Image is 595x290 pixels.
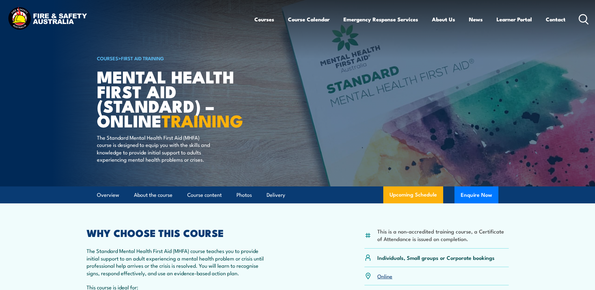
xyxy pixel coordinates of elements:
[97,134,211,163] p: The Standard Mental Health First Aid (MHFA) course is designed to equip you with the skills and k...
[97,55,118,62] a: COURSES
[134,187,173,203] a: About the course
[236,187,252,203] a: Photos
[343,11,418,28] a: Emergency Response Services
[267,187,285,203] a: Delivery
[97,69,252,128] h1: Mental Health First Aid (Standard) – Online
[546,11,566,28] a: Contact
[87,228,270,237] h2: WHY CHOOSE THIS COURSE
[454,186,498,203] button: Enquire Now
[121,55,164,62] a: First Aid Training
[383,186,443,203] a: Upcoming Schedule
[87,247,270,277] p: The Standard Mental Health First Aid (MHFA) course teaches you to provide initial support to an a...
[254,11,274,28] a: Courses
[377,228,509,242] li: This is a non-accredited training course, a Certificate of Attendance is issued on completion.
[497,11,532,28] a: Learner Portal
[97,187,119,203] a: Overview
[288,11,330,28] a: Course Calendar
[162,107,243,133] strong: TRAINING
[187,187,222,203] a: Course content
[377,272,392,280] a: Online
[377,254,495,261] p: Individuals, Small groups or Corporate bookings
[469,11,483,28] a: News
[97,54,252,62] h6: >
[432,11,455,28] a: About Us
